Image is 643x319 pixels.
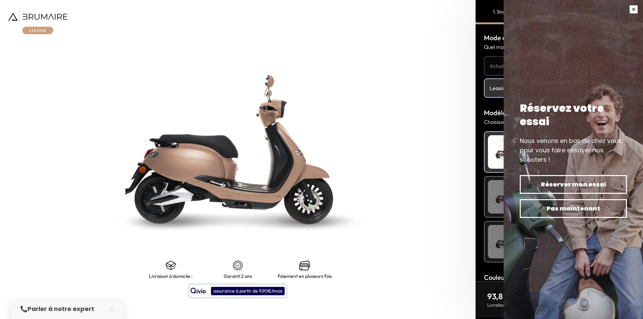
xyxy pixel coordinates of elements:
[149,273,193,279] p: Livraison à domicile :
[488,180,521,214] img: Scooter Leasing
[487,302,542,308] p: Livraison estimée :
[487,291,542,302] p: 93,8 € / mois
[232,260,243,271] img: certificat-de-garantie.png
[490,62,629,70] h4: Achat
[484,108,635,118] h3: Modèle
[165,260,176,271] img: shipping.png
[8,8,67,34] img: Brumaire Leasing
[484,272,635,283] h3: Couleur
[278,273,332,279] p: Paiement en plusieurs fois
[191,287,206,295] img: logo qivio
[484,43,635,51] p: Quel mode de paiement vous convient le mieux ?
[488,225,521,258] img: Scooter Leasing
[189,284,287,298] button: assurance à partir de 9,90€/mois
[484,33,635,43] h3: Mode de paiement
[484,118,635,126] p: Choisissez la puissance de votre moteur :
[224,273,252,279] p: Garanti 2 ans
[490,84,629,92] h4: Leasing
[488,135,521,169] img: Scooter Leasing
[484,56,635,76] a: Achat
[211,287,285,295] div: assurance à partir de 9,90€/mois
[299,260,310,271] img: credit-cards.png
